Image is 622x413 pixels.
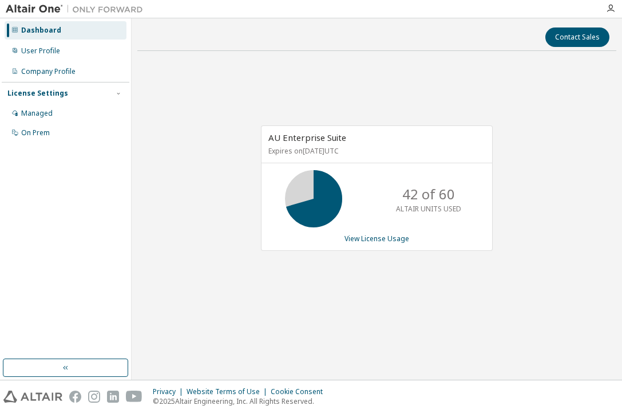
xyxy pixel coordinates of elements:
a: View License Usage [344,234,409,243]
div: Privacy [153,387,187,396]
div: License Settings [7,89,68,98]
div: Dashboard [21,26,61,35]
p: 42 of 60 [402,184,455,204]
div: User Profile [21,46,60,56]
p: Expires on [DATE] UTC [268,146,482,156]
img: linkedin.svg [107,391,119,403]
p: © 2025 Altair Engineering, Inc. All Rights Reserved. [153,396,330,406]
img: facebook.svg [69,391,81,403]
img: Altair One [6,3,149,15]
div: Managed [21,109,53,118]
img: altair_logo.svg [3,391,62,403]
button: Contact Sales [545,27,609,47]
img: youtube.svg [126,391,142,403]
span: AU Enterprise Suite [268,132,346,143]
div: On Prem [21,128,50,137]
p: ALTAIR UNITS USED [396,204,461,214]
img: instagram.svg [88,391,100,403]
div: Company Profile [21,67,76,76]
div: Cookie Consent [271,387,330,396]
div: Website Terms of Use [187,387,271,396]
